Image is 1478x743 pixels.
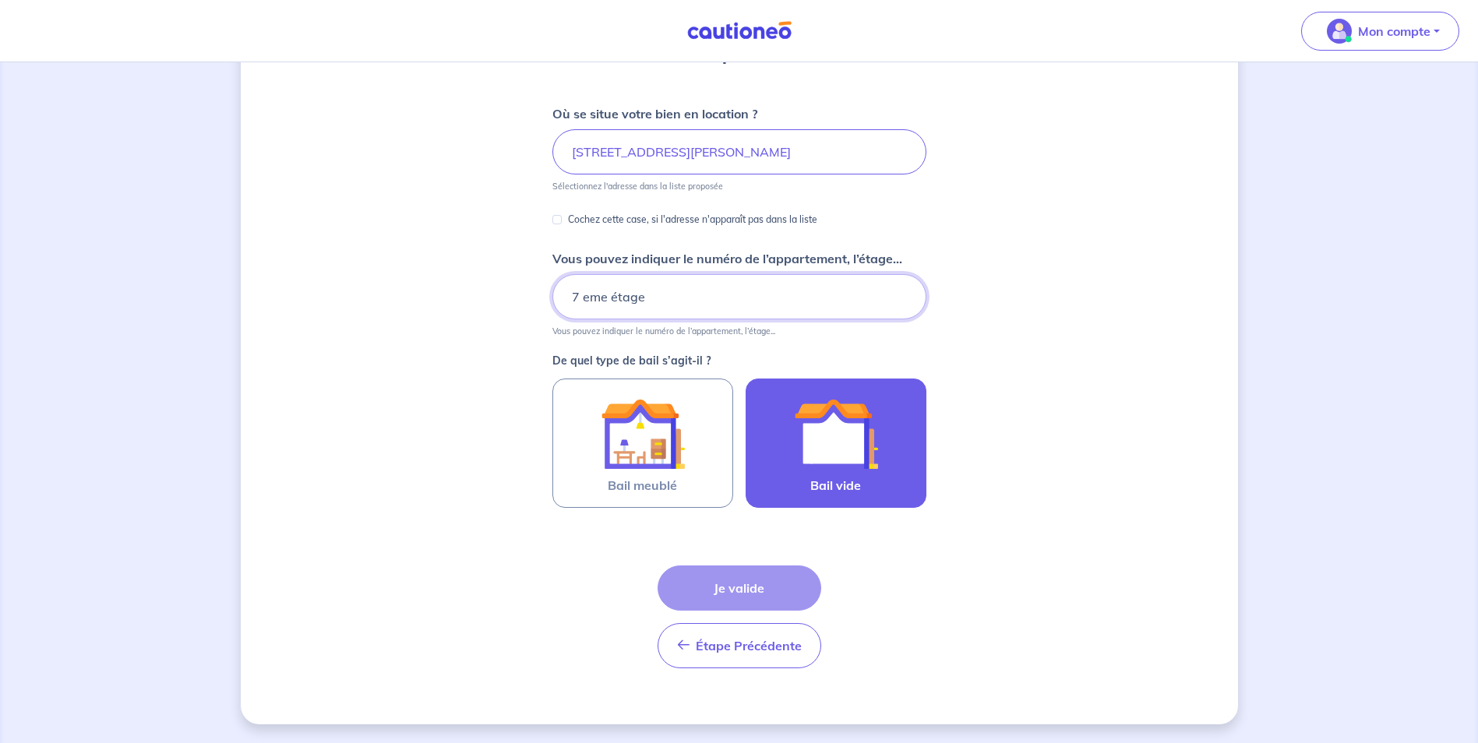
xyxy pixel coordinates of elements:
[552,249,902,268] p: Vous pouvez indiquer le numéro de l’appartement, l’étage...
[552,326,775,336] p: Vous pouvez indiquer le numéro de l’appartement, l’étage...
[1301,12,1459,51] button: illu_account_valid_menu.svgMon compte
[794,392,878,476] img: illu_empty_lease.svg
[681,21,798,40] img: Cautioneo
[608,476,677,495] span: Bail meublé
[696,638,802,653] span: Étape Précédente
[1327,19,1352,44] img: illu_account_valid_menu.svg
[810,476,861,495] span: Bail vide
[552,355,926,366] p: De quel type de bail s’agit-il ?
[552,104,757,123] p: Où se situe votre bien en location ?
[552,181,723,192] p: Sélectionnez l'adresse dans la liste proposée
[658,623,821,668] button: Étape Précédente
[568,210,817,229] p: Cochez cette case, si l'adresse n'apparaît pas dans la liste
[1358,22,1430,40] p: Mon compte
[601,392,685,476] img: illu_furnished_lease.svg
[552,129,926,174] input: 2 rue de paris, 59000 lille
[552,274,926,319] input: Appartement 2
